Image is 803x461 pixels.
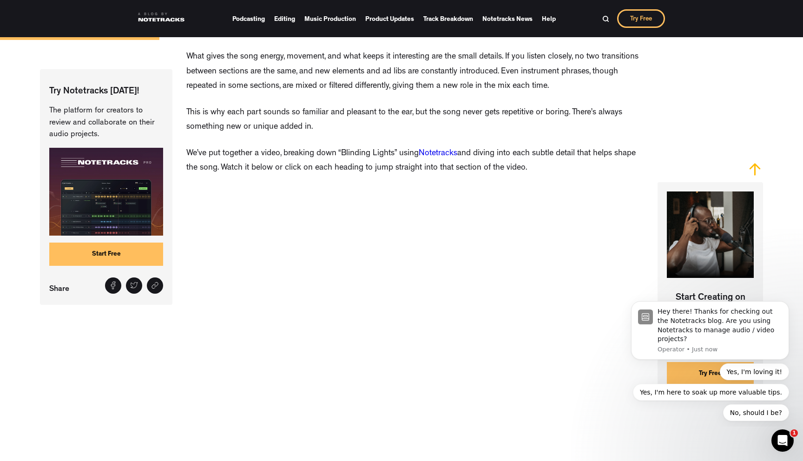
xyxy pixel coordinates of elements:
[274,12,295,26] a: Editing
[771,429,794,452] iframe: Intercom live chat
[49,86,163,98] p: Try Notetracks [DATE]!
[49,243,163,266] a: Start Free
[304,12,356,26] a: Music Production
[602,15,609,22] img: Search Bar
[423,12,473,26] a: Track Breakdown
[365,12,414,26] a: Product Updates
[151,281,159,289] img: Share link icon
[49,105,163,141] p: The platform for creators to review and collaborate on their audio projects.
[658,285,763,317] p: Start Creating on Notetracks
[617,9,665,28] a: Try Free
[617,293,803,427] iframe: Intercom notifications message
[419,150,457,158] a: Notetracks
[186,147,644,191] p: We’ve put together a video, breaking down “Blinding Lights” using and diving into each subtle det...
[790,429,798,437] span: 1
[105,277,121,293] a: Share on Facebook
[49,282,74,296] p: Share
[232,12,265,26] a: Podcasting
[186,50,644,94] p: What gives the song energy, movement, and what keeps it interesting are the small details. If you...
[126,277,142,293] a: Tweet
[186,106,644,135] p: This is why each part sounds so familiar and pleasant to the ear, but the song never gets repetit...
[542,12,556,26] a: Help
[482,12,533,26] a: Notetracks News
